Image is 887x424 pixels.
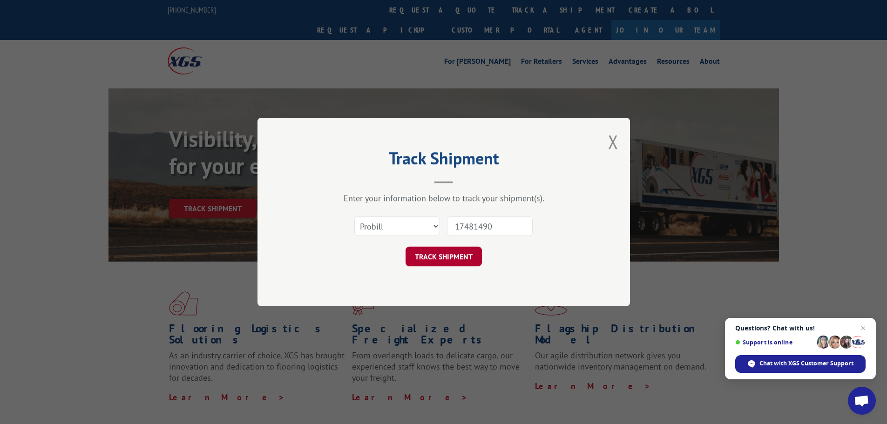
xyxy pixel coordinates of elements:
span: Close chat [858,323,869,334]
div: Enter your information below to track your shipment(s). [304,193,583,203]
button: TRACK SHIPMENT [406,247,482,266]
div: Chat with XGS Customer Support [735,355,866,373]
h2: Track Shipment [304,152,583,169]
span: Support is online [735,339,813,346]
div: Open chat [848,387,876,415]
span: Questions? Chat with us! [735,324,866,332]
span: Chat with XGS Customer Support [759,359,853,368]
input: Number(s) [447,216,533,236]
button: Close modal [608,129,618,154]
